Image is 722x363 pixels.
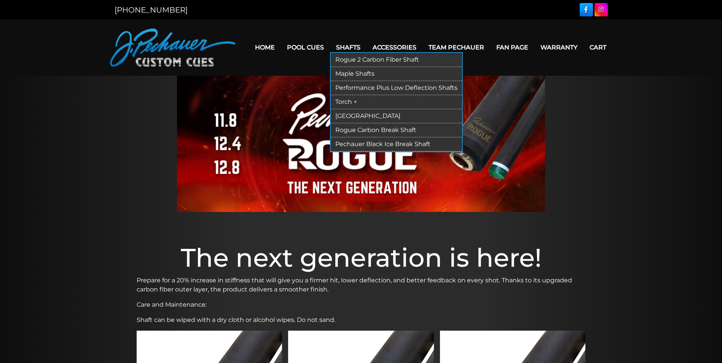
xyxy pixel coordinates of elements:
h1: The next generation is here! [137,242,586,273]
p: Shaft can be wiped with a dry cloth or alcohol wipes. Do not sand. [137,315,586,325]
a: Rogue Carbon Break Shaft [331,123,462,137]
a: Accessories [367,38,422,57]
a: Pool Cues [281,38,330,57]
a: [GEOGRAPHIC_DATA] [331,109,462,123]
a: Shafts [330,38,367,57]
a: Performance Plus Low Deflection Shafts [331,81,462,95]
p: Care and Maintenance: [137,300,586,309]
a: Pechauer Black Ice Break Shaft [331,137,462,151]
a: [PHONE_NUMBER] [115,5,188,14]
a: Warranty [534,38,583,57]
a: Fan Page [490,38,534,57]
p: Prepare for a 20% increase in stiffness that will give you a firmer hit, lower deflection, and be... [137,276,586,294]
a: Team Pechauer [422,38,490,57]
a: Home [249,38,281,57]
a: Rogue 2 Carbon Fiber Shaft [331,53,462,67]
a: Maple Shafts [331,67,462,81]
a: Cart [583,38,612,57]
img: Pechauer Custom Cues [110,29,236,67]
a: Torch + [331,95,462,109]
